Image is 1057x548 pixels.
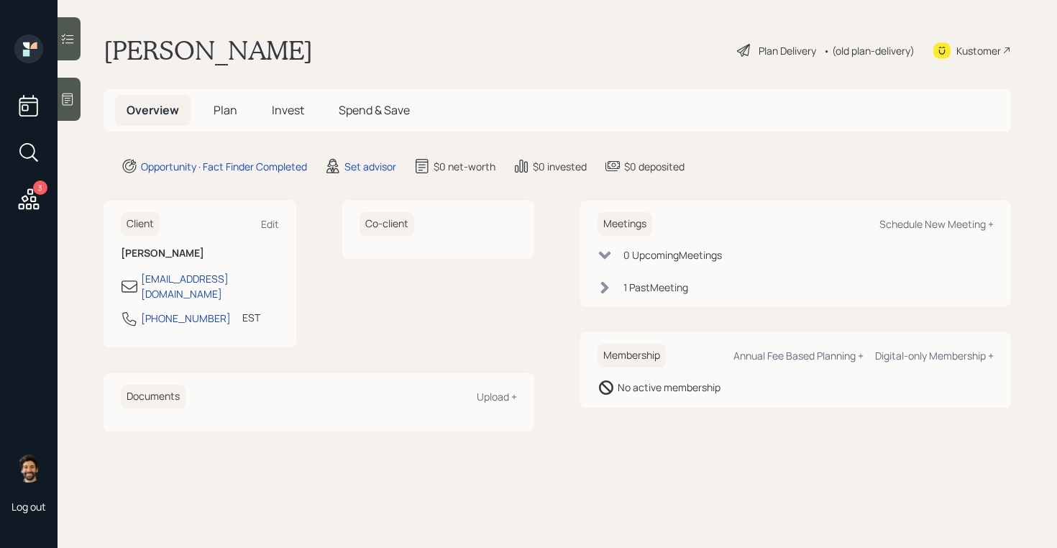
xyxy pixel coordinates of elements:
div: • (old plan-delivery) [823,43,915,58]
span: Plan [214,102,237,118]
div: 1 Past Meeting [623,280,688,295]
div: Schedule New Meeting + [879,217,994,231]
div: Digital-only Membership + [875,349,994,362]
h6: Client [121,212,160,236]
img: eric-schwartz-headshot.png [14,454,43,483]
div: No active membership [618,380,720,395]
div: Kustomer [956,43,1001,58]
div: Opportunity · Fact Finder Completed [141,159,307,174]
div: Upload + [477,390,517,403]
div: $0 invested [533,159,587,174]
div: Edit [261,217,279,231]
h6: Co-client [360,212,414,236]
span: Invest [272,102,304,118]
div: 0 Upcoming Meeting s [623,247,722,262]
h6: Documents [121,385,186,408]
div: 3 [33,181,47,195]
span: Overview [127,102,179,118]
span: Spend & Save [339,102,410,118]
div: Set advisor [344,159,396,174]
div: [PHONE_NUMBER] [141,311,231,326]
div: Log out [12,500,46,513]
h1: [PERSON_NAME] [104,35,313,66]
div: EST [242,310,260,325]
h6: Membership [598,344,666,367]
div: $0 deposited [624,159,685,174]
div: Plan Delivery [759,43,816,58]
h6: [PERSON_NAME] [121,247,279,260]
div: [EMAIL_ADDRESS][DOMAIN_NAME] [141,271,279,301]
h6: Meetings [598,212,652,236]
div: $0 net-worth [434,159,495,174]
div: Annual Fee Based Planning + [733,349,864,362]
